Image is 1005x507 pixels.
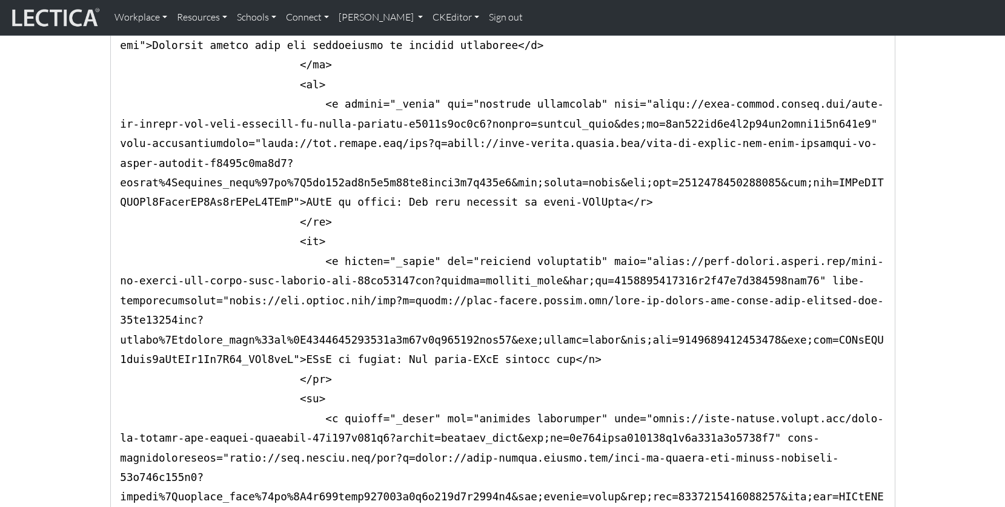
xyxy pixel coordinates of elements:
[232,5,281,30] a: Schools
[172,5,232,30] a: Resources
[110,5,172,30] a: Workplace
[281,5,334,30] a: Connect
[334,5,428,30] a: [PERSON_NAME]
[428,5,484,30] a: CKEditor
[484,5,528,30] a: Sign out
[9,6,100,29] img: lecticalive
